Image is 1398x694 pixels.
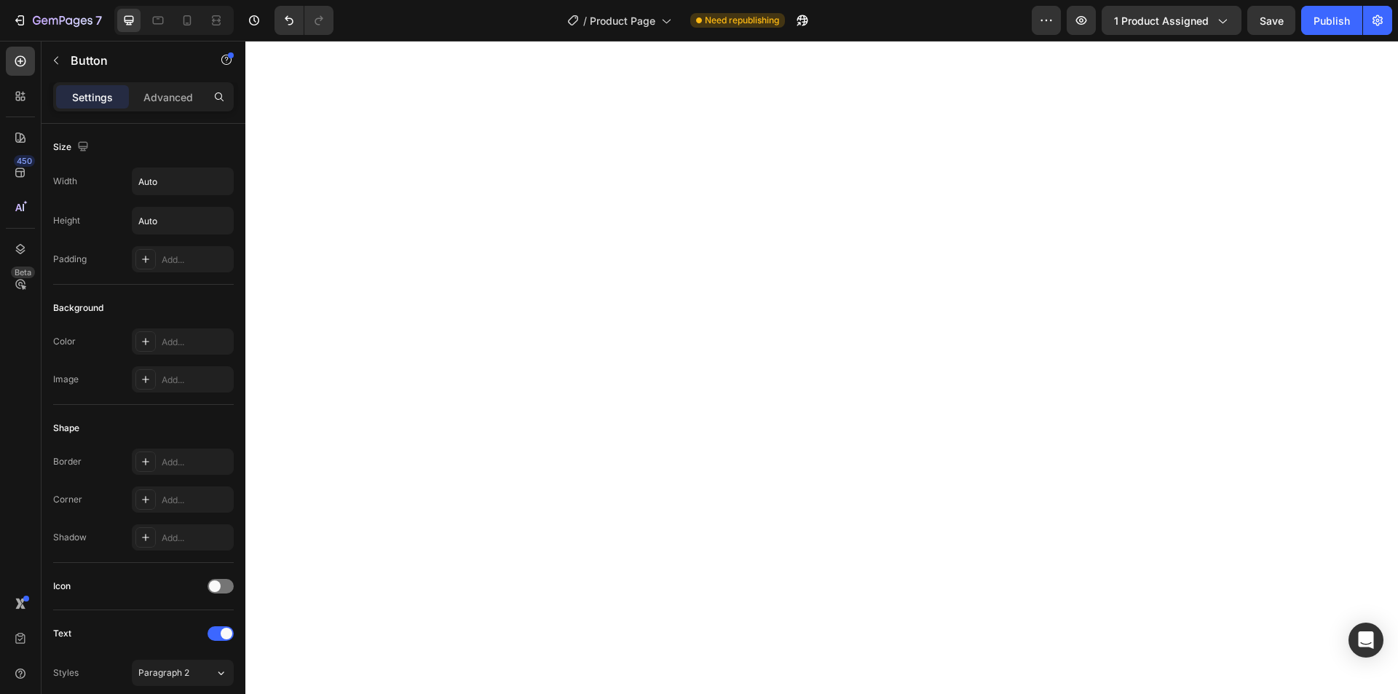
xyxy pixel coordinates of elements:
[53,301,103,315] div: Background
[11,267,35,278] div: Beta
[53,580,71,593] div: Icon
[53,455,82,468] div: Border
[583,13,587,28] span: /
[53,138,92,157] div: Size
[162,494,230,507] div: Add...
[71,52,194,69] p: Button
[53,175,77,188] div: Width
[53,253,87,266] div: Padding
[72,90,113,105] p: Settings
[162,532,230,545] div: Add...
[95,12,102,29] p: 7
[53,493,82,506] div: Corner
[162,374,230,387] div: Add...
[245,41,1398,694] iframe: Design area
[53,531,87,544] div: Shadow
[53,627,71,640] div: Text
[14,155,35,167] div: 450
[705,14,779,27] span: Need republishing
[138,666,189,679] span: Paragraph 2
[133,208,233,234] input: Auto
[1114,13,1209,28] span: 1 product assigned
[53,335,76,348] div: Color
[53,422,79,435] div: Shape
[162,253,230,267] div: Add...
[53,373,79,386] div: Image
[1102,6,1241,35] button: 1 product assigned
[133,168,233,194] input: Auto
[53,666,79,679] div: Styles
[162,336,230,349] div: Add...
[132,660,234,686] button: Paragraph 2
[1260,15,1284,27] span: Save
[275,6,333,35] div: Undo/Redo
[1314,13,1350,28] div: Publish
[6,6,108,35] button: 7
[143,90,193,105] p: Advanced
[1348,623,1383,658] div: Open Intercom Messenger
[590,13,655,28] span: Product Page
[53,214,80,227] div: Height
[162,456,230,469] div: Add...
[1247,6,1295,35] button: Save
[1301,6,1362,35] button: Publish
